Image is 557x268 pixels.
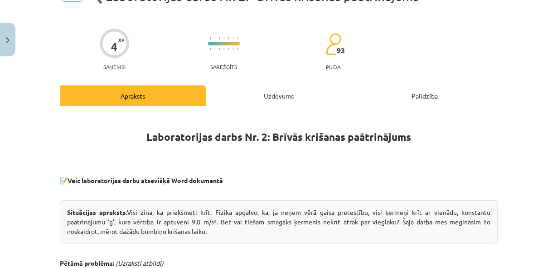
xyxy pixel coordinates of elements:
div: 4 [111,40,117,53]
div: Apraksts [60,85,206,106]
sup: 2 [214,218,217,224]
img: icon-short-line-57e1e144782c952c97e751825c79c345078a6d821885a25fce030b3d8c18986b.svg [210,48,211,50]
img: icon-short-line-57e1e144782c952c97e751825c79c345078a6d821885a25fce030b3d8c18986b.svg [232,48,233,50]
img: icon-short-line-57e1e144782c952c97e751825c79c345078a6d821885a25fce030b3d8c18986b.svg [228,37,229,40]
img: icon-short-line-57e1e144782c952c97e751825c79c345078a6d821885a25fce030b3d8c18986b.svg [219,48,220,50]
img: icon-short-line-57e1e144782c952c97e751825c79c345078a6d821885a25fce030b3d8c18986b.svg [223,37,224,40]
div: Uzdevums [206,85,352,106]
img: icon-short-line-57e1e144782c952c97e751825c79c345078a6d821885a25fce030b3d8c18986b.svg [237,37,238,40]
em: (Uzraksti atbildi) [116,259,164,267]
strong: Laboratorijas darbs Nr. 2: Brīvās krišanas paātrinājums [146,130,411,144]
img: icon-short-line-57e1e144782c952c97e751825c79c345078a6d821885a25fce030b3d8c18986b.svg [237,48,238,50]
p: Sarežģīts [210,64,237,70]
div: Visi zina, ka priekšmeti krīt. Fizika apgalvo, ka, ja neņem vērā gaisa pretestību, visi ķermeņi k... [60,200,498,243]
img: icon-short-line-57e1e144782c952c97e751825c79c345078a6d821885a25fce030b3d8c18986b.svg [219,37,220,40]
img: icon-short-line-57e1e144782c952c97e751825c79c345078a6d821885a25fce030b3d8c18986b.svg [210,37,211,40]
strong: Veic laboratorijas darbu atsevišķā Word dokumentā [68,176,223,184]
img: icon-close-lesson-0947bae3869378f0d4975bcd49f059093ad1ed9edebbc8119c70593378902aed.svg [6,37,10,43]
strong: Pētāmā problēma: [60,259,114,267]
span: 93 [337,46,345,55]
p: Saņemsi [100,64,129,70]
div: Palīdzība [352,85,498,106]
img: icon-short-line-57e1e144782c952c97e751825c79c345078a6d821885a25fce030b3d8c18986b.svg [223,48,224,50]
span: XP [118,37,124,42]
img: icon-short-line-57e1e144782c952c97e751825c79c345078a6d821885a25fce030b3d8c18986b.svg [232,37,233,40]
p: 📝 [60,176,498,195]
strong: Situācijas apraksts. [67,208,127,216]
img: icon-short-line-57e1e144782c952c97e751825c79c345078a6d821885a25fce030b3d8c18986b.svg [228,48,229,50]
p: pilda [326,64,340,70]
img: students-c634bb4e5e11cddfef0936a35e636f08e4e9abd3cc4e673bd6f9a4125e45ecb1.svg [325,33,341,55]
